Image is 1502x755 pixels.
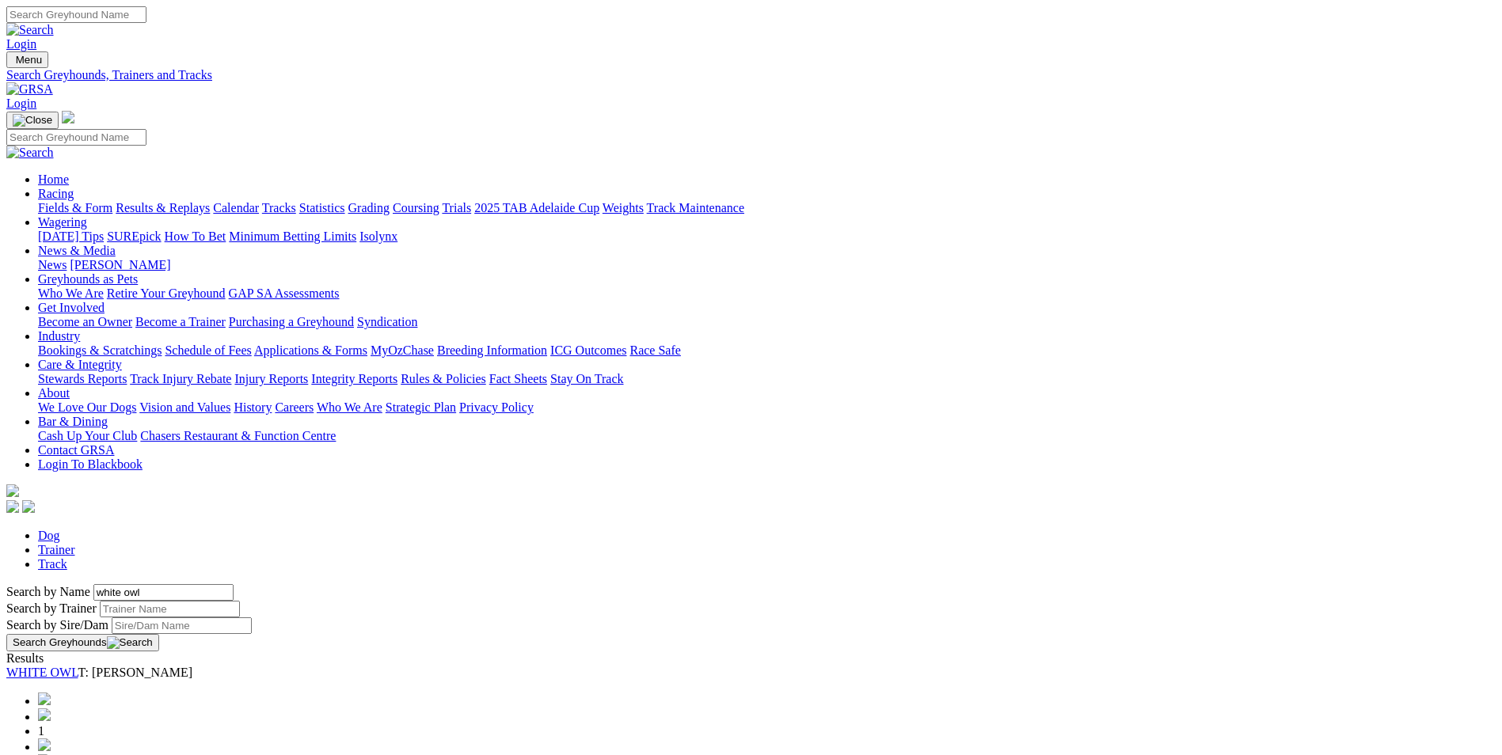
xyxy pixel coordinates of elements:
[6,585,90,598] label: Search by Name
[107,230,161,243] a: SUREpick
[38,415,108,428] a: Bar & Dining
[348,201,390,214] a: Grading
[6,68,1496,82] a: Search Greyhounds, Trainers and Tracks
[6,23,54,37] img: Search
[116,201,210,214] a: Results & Replays
[6,37,36,51] a: Login
[38,315,132,328] a: Become an Owner
[38,301,105,314] a: Get Involved
[38,343,162,357] a: Bookings & Scratchings
[38,215,87,229] a: Wagering
[140,429,336,442] a: Chasers Restaurant & Function Centre
[62,111,74,123] img: logo-grsa-white.png
[38,201,112,214] a: Fields & Form
[38,708,51,721] img: chevron-left-pager-blue.svg
[6,666,78,679] a: WHITE OWL
[38,372,1496,386] div: Care & Integrity
[38,230,104,243] a: [DATE] Tips
[213,201,259,214] a: Calendar
[38,244,116,257] a: News & Media
[70,258,170,271] a: [PERSON_NAME]
[229,230,356,243] a: Minimum Betting Limits
[6,634,159,651] button: Search Greyhounds
[603,201,644,214] a: Weights
[6,484,19,497] img: logo-grsa-white.png
[38,738,51,751] img: chevron-right-pager-blue.svg
[459,400,534,414] a: Privacy Policy
[93,584,234,601] input: Search by Greyhound name
[38,329,80,343] a: Industry
[38,386,70,400] a: About
[107,286,226,300] a: Retire Your Greyhound
[38,258,67,271] a: News
[38,529,60,542] a: Dog
[442,201,471,214] a: Trials
[229,315,354,328] a: Purchasing a Greyhound
[13,114,52,127] img: Close
[386,400,456,414] a: Strategic Plan
[6,82,53,97] img: GRSA
[357,315,417,328] a: Syndication
[629,343,680,357] a: Race Safe
[38,187,74,200] a: Racing
[38,272,138,286] a: Greyhounds as Pets
[38,343,1496,358] div: Industry
[234,400,272,414] a: History
[474,201,599,214] a: 2025 TAB Adelaide Cup
[6,129,146,146] input: Search
[275,400,314,414] a: Careers
[38,400,1496,415] div: About
[38,286,1496,301] div: Greyhounds as Pets
[6,51,48,68] button: Toggle navigation
[165,343,251,357] a: Schedule of Fees
[6,6,146,23] input: Search
[393,201,439,214] a: Coursing
[299,201,345,214] a: Statistics
[6,97,36,110] a: Login
[6,651,1496,666] div: Results
[38,173,69,186] a: Home
[16,54,42,66] span: Menu
[22,500,35,513] img: twitter.svg
[234,372,308,385] a: Injury Reports
[38,358,122,371] a: Care & Integrity
[437,343,547,357] a: Breeding Information
[359,230,397,243] a: Isolynx
[38,457,143,471] a: Login To Blackbook
[38,258,1496,272] div: News & Media
[38,429,137,442] a: Cash Up Your Club
[38,543,75,556] a: Trainer
[38,201,1496,215] div: Racing
[38,557,67,571] a: Track
[311,372,397,385] a: Integrity Reports
[6,500,19,513] img: facebook.svg
[100,601,240,617] input: Search by Trainer name
[6,666,1496,680] div: T: [PERSON_NAME]
[38,230,1496,244] div: Wagering
[317,400,382,414] a: Who We Are
[550,372,623,385] a: Stay On Track
[38,429,1496,443] div: Bar & Dining
[38,400,136,414] a: We Love Our Dogs
[371,343,434,357] a: MyOzChase
[647,201,744,214] a: Track Maintenance
[229,286,340,300] a: GAP SA Assessments
[38,692,51,705] img: chevrons-left-pager-blue.svg
[135,315,226,328] a: Become a Trainer
[130,372,231,385] a: Track Injury Rebate
[550,343,626,357] a: ICG Outcomes
[489,372,547,385] a: Fact Sheets
[38,315,1496,329] div: Get Involved
[6,146,54,160] img: Search
[254,343,367,357] a: Applications & Forms
[38,724,44,738] span: 1
[139,400,230,414] a: Vision and Values
[107,636,153,649] img: Search
[165,230,226,243] a: How To Bet
[6,112,59,129] button: Toggle navigation
[262,201,296,214] a: Tracks
[6,618,108,632] label: Search by Sire/Dam
[38,286,104,300] a: Who We Are
[401,372,486,385] a: Rules & Policies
